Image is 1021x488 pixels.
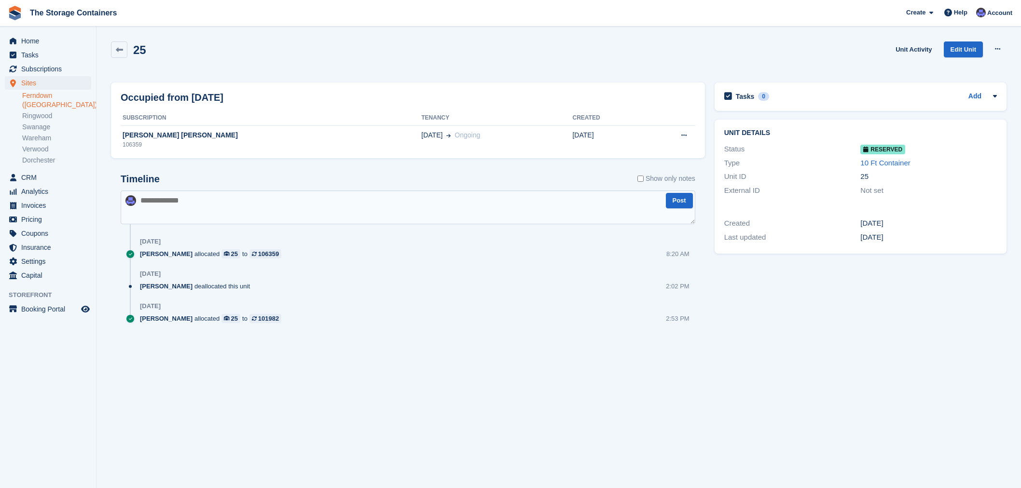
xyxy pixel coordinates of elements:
[80,303,91,315] a: Preview store
[9,290,96,300] span: Storefront
[421,130,442,140] span: [DATE]
[121,140,421,149] div: 106359
[724,171,861,182] div: Unit ID
[26,5,121,21] a: The Storage Containers
[140,282,193,291] span: [PERSON_NAME]
[121,110,421,126] th: Subscription
[724,144,861,155] div: Status
[5,213,91,226] a: menu
[231,249,238,258] div: 25
[140,249,193,258] span: [PERSON_NAME]
[5,48,91,62] a: menu
[758,92,769,101] div: 0
[5,34,91,48] a: menu
[954,8,967,17] span: Help
[5,269,91,282] a: menu
[860,218,997,229] div: [DATE]
[860,171,997,182] div: 25
[21,213,79,226] span: Pricing
[637,174,695,184] label: Show only notes
[249,314,281,323] a: 101982
[5,76,91,90] a: menu
[666,193,693,209] button: Post
[724,232,861,243] div: Last updated
[5,227,91,240] a: menu
[121,130,421,140] div: [PERSON_NAME] [PERSON_NAME]
[976,8,986,17] img: Dan Excell
[21,227,79,240] span: Coupons
[906,8,925,17] span: Create
[666,314,689,323] div: 2:53 PM
[5,171,91,184] a: menu
[944,41,983,57] a: Edit Unit
[5,185,91,198] a: menu
[860,185,997,196] div: Not set
[231,314,238,323] div: 25
[22,134,91,143] a: Wareham
[666,249,690,258] div: 8:20 AM
[140,238,161,245] div: [DATE]
[249,249,281,258] a: 106359
[221,314,240,323] a: 25
[968,91,981,102] a: Add
[5,302,91,316] a: menu
[21,255,79,268] span: Settings
[121,174,160,185] h2: Timeline
[221,249,240,258] a: 25
[125,195,136,206] img: Dan Excell
[22,91,91,109] a: Ferndown ([GEOGRAPHIC_DATA])
[133,43,146,56] h2: 25
[22,145,91,154] a: Verwood
[140,302,161,310] div: [DATE]
[860,145,905,154] span: Reserved
[140,314,286,323] div: allocated to
[140,270,161,278] div: [DATE]
[21,185,79,198] span: Analytics
[637,174,644,184] input: Show only notes
[21,48,79,62] span: Tasks
[860,159,910,167] a: 10 Ft Container
[21,62,79,76] span: Subscriptions
[455,131,480,139] span: Ongoing
[572,125,643,154] td: [DATE]
[258,249,279,258] div: 106359
[140,314,193,323] span: [PERSON_NAME]
[736,92,755,101] h2: Tasks
[5,62,91,76] a: menu
[5,255,91,268] a: menu
[724,185,861,196] div: External ID
[22,111,91,121] a: Ringwood
[21,171,79,184] span: CRM
[860,232,997,243] div: [DATE]
[140,249,286,258] div: allocated to
[5,241,91,254] a: menu
[21,241,79,254] span: Insurance
[572,110,643,126] th: Created
[21,76,79,90] span: Sites
[258,314,279,323] div: 101982
[21,34,79,48] span: Home
[724,129,997,137] h2: Unit details
[22,122,91,132] a: Swanage
[421,110,572,126] th: Tenancy
[121,90,223,105] h2: Occupied from [DATE]
[724,218,861,229] div: Created
[22,156,91,165] a: Dorchester
[666,282,689,291] div: 2:02 PM
[21,269,79,282] span: Capital
[140,282,255,291] div: deallocated this unit
[8,6,22,20] img: stora-icon-8386f47178a22dfd0bd8f6a31ec36ba5ce8667c1dd55bd0f319d3a0aa187defe.svg
[21,199,79,212] span: Invoices
[987,8,1012,18] span: Account
[892,41,936,57] a: Unit Activity
[5,199,91,212] a: menu
[21,302,79,316] span: Booking Portal
[724,158,861,169] div: Type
